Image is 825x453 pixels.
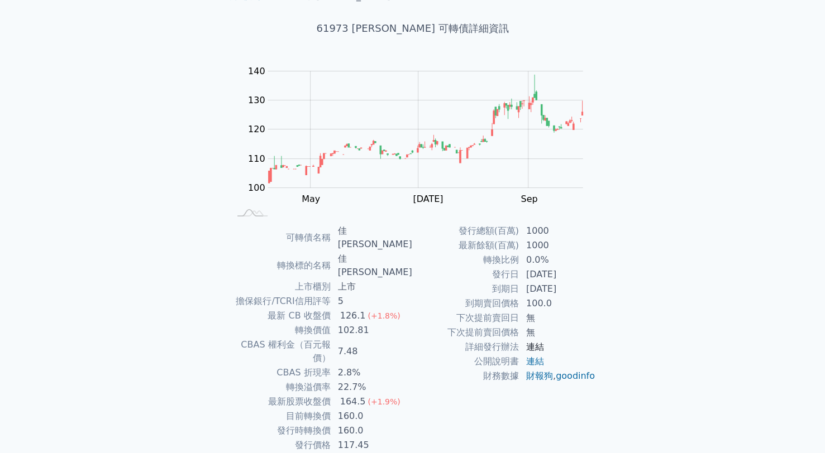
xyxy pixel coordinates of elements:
iframe: Chat Widget [769,399,825,453]
td: 22.7% [331,380,413,394]
td: 1000 [519,224,596,238]
h1: 61973 [PERSON_NAME] 可轉債詳細資訊 [216,21,609,36]
td: 5 [331,294,413,309]
td: 擔保銀行/TCRI信用評等 [230,294,331,309]
td: 發行日 [413,267,519,282]
td: 轉換標的名稱 [230,252,331,279]
a: 連結 [526,356,544,367]
tspan: 110 [248,153,265,164]
a: goodinfo [556,370,595,381]
td: 發行總額(百萬) [413,224,519,238]
td: 佳[PERSON_NAME] [331,252,413,279]
td: 轉換溢價率 [230,380,331,394]
td: 可轉債名稱 [230,224,331,252]
td: 最新 CB 收盤價 [230,309,331,323]
td: 下次提前賣回價格 [413,325,519,340]
div: 126.1 [338,309,368,322]
a: 財報狗 [526,370,553,381]
td: 到期日 [413,282,519,296]
td: 下次提前賣回日 [413,311,519,325]
tspan: Sep [521,194,537,204]
td: 公開說明書 [413,354,519,369]
td: 佳[PERSON_NAME] [331,224,413,252]
tspan: May [302,194,320,204]
td: [DATE] [519,282,596,296]
td: CBAS 折現率 [230,365,331,380]
tspan: 130 [248,95,265,105]
td: 上市櫃別 [230,279,331,294]
td: 到期賣回價格 [413,296,519,311]
td: 117.45 [331,438,413,452]
tspan: 120 [248,124,265,134]
td: 160.0 [331,409,413,423]
td: 無 [519,325,596,340]
td: 目前轉換價 [230,409,331,423]
td: 轉換比例 [413,253,519,267]
td: 上市 [331,279,413,294]
td: CBAS 權利金（百元報價） [230,338,331,365]
tspan: 100 [248,182,265,193]
td: 100.0 [519,296,596,311]
td: 160.0 [331,423,413,438]
td: 最新餘額(百萬) [413,238,519,253]
td: , [519,369,596,383]
span: (+1.9%) [368,397,400,406]
td: 發行時轉換價 [230,423,331,438]
td: 2.8% [331,365,413,380]
tspan: 140 [248,66,265,76]
td: 最新股票收盤價 [230,394,331,409]
td: 102.81 [331,323,413,338]
a: 連結 [526,341,544,352]
div: 164.5 [338,395,368,408]
td: 無 [519,311,596,325]
td: 詳細發行辦法 [413,340,519,354]
td: 轉換價值 [230,323,331,338]
td: 發行價格 [230,438,331,452]
td: 財務數據 [413,369,519,383]
td: 1000 [519,238,596,253]
td: 0.0% [519,253,596,267]
tspan: [DATE] [413,194,443,204]
g: Series [268,75,583,183]
span: (+1.8%) [368,311,400,320]
g: Chart [242,66,599,205]
td: 7.48 [331,338,413,365]
td: [DATE] [519,267,596,282]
